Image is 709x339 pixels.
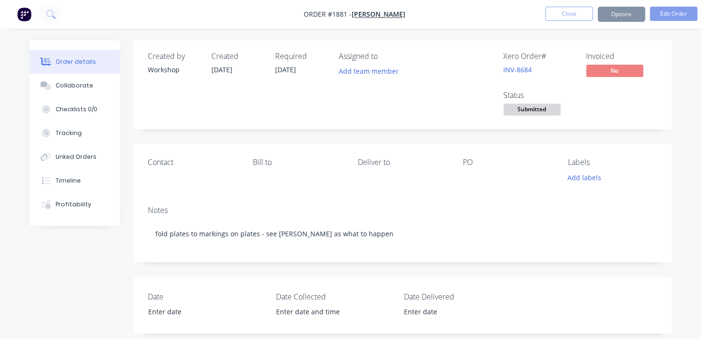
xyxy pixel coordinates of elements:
button: Tracking [29,121,120,145]
div: fold plates to markings on plates - see [PERSON_NAME] as what to happen [148,219,658,248]
button: Add team member [339,65,404,77]
button: Submitted [504,104,561,118]
label: Date Collected [276,291,395,302]
button: Profitability [29,193,120,216]
label: Date [148,291,267,302]
button: Checklists 0/0 [29,97,120,121]
div: Status [504,91,575,100]
a: INV-8684 [504,65,532,74]
span: Order #1881 - [304,10,352,19]
button: Collaborate [29,74,120,97]
div: Invoiced [586,52,658,61]
button: Close [546,7,593,21]
div: Profitability [56,200,91,209]
div: Deliver to [358,158,448,167]
div: Labels [568,158,658,167]
div: Xero Order # [504,52,575,61]
div: Bill to [253,158,343,167]
div: Required [276,52,328,61]
img: Factory [17,7,31,21]
div: Collaborate [56,81,93,90]
input: Enter date [142,305,260,319]
button: Linked Orders [29,145,120,169]
button: Timeline [29,169,120,193]
button: Add team member [334,65,403,77]
div: Tracking [56,129,82,137]
input: Enter date [397,305,516,319]
div: Assigned to [339,52,434,61]
button: Add labels [563,171,606,184]
span: [DATE] [276,65,297,74]
div: Created [212,52,264,61]
div: Order details [56,58,96,66]
div: PO [463,158,553,167]
input: Enter date and time [269,305,388,319]
div: Notes [148,206,658,215]
span: No [586,65,643,77]
button: Edit Order [650,7,698,21]
div: Timeline [56,176,81,185]
div: Linked Orders [56,153,96,161]
div: Contact [148,158,238,167]
button: Options [598,7,645,22]
a: [PERSON_NAME] [352,10,405,19]
span: [DATE] [212,65,233,74]
label: Date Delivered [404,291,523,302]
div: Checklists 0/0 [56,105,97,114]
div: Workshop [148,65,201,75]
span: Submitted [504,104,561,116]
button: Order details [29,50,120,74]
div: Created by [148,52,201,61]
